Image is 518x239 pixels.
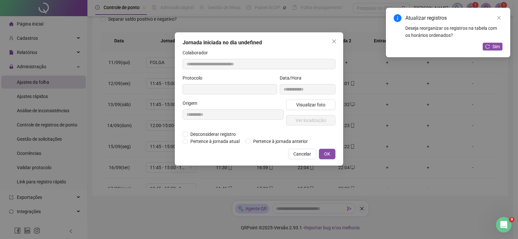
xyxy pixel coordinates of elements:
span: 8 [509,217,514,222]
button: Ver localização [286,115,335,125]
button: Cancelar [288,149,316,159]
label: Origem [183,100,201,107]
label: Protocolo [183,74,207,81]
button: Visualizar foto [286,100,335,110]
span: Desconsiderar registro [188,131,238,138]
span: close [332,39,337,44]
span: Sim [492,43,500,50]
span: Cancelar [293,150,311,158]
span: info-circle [394,14,401,22]
div: Atualizar registros [405,14,502,22]
button: OK [319,149,335,159]
button: Close [329,36,339,47]
div: Deseja reorganizar os registros na tabela com os horários ordenados? [405,25,502,39]
label: Data/Hora [280,74,306,81]
span: reload [485,44,490,49]
a: Close [495,14,502,21]
label: Colaborador [183,49,212,56]
div: Jornada iniciada no dia undefined [183,39,335,47]
span: Visualizar foto [296,101,325,108]
span: Pertence à jornada anterior [251,138,310,145]
span: close [497,16,501,20]
span: Pertence à jornada atual [188,138,242,145]
span: OK [324,150,330,158]
iframe: Intercom live chat [496,217,512,233]
button: Sim [483,43,502,50]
